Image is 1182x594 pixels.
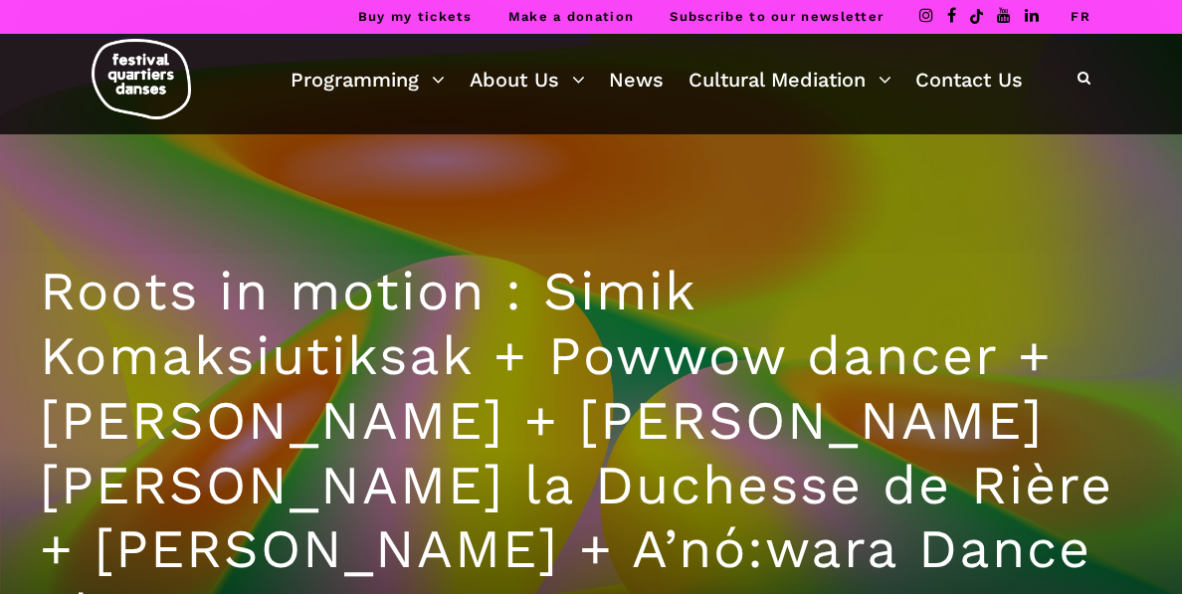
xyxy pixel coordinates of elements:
img: logo-fqd-med [92,39,191,119]
a: About Us [470,63,585,97]
a: Cultural Mediation [689,63,891,97]
a: FR [1071,9,1090,24]
a: Subscribe to our newsletter [670,9,884,24]
a: Programming [291,63,445,97]
a: Contact Us [915,63,1023,97]
a: News [609,63,664,97]
a: Make a donation [508,9,635,24]
a: Buy my tickets [358,9,473,24]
